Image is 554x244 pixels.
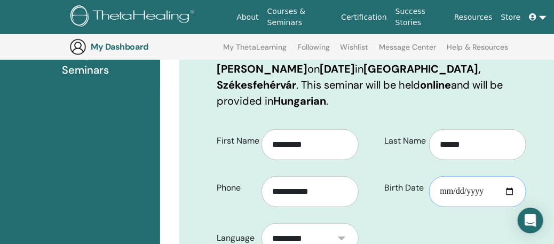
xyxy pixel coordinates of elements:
[450,7,497,27] a: Resources
[273,94,326,108] b: Hungarian
[420,78,451,92] b: online
[341,43,369,60] a: Wishlist
[62,46,152,78] span: Completed Seminars
[320,62,355,76] b: [DATE]
[223,43,287,60] a: My ThetaLearning
[297,43,330,60] a: Following
[447,43,508,60] a: Help & Resources
[263,2,337,33] a: Courses & Seminars
[209,178,262,198] label: Phone
[70,5,198,29] img: logo.png
[232,7,263,27] a: About
[518,208,543,233] div: Open Intercom Messenger
[376,178,429,198] label: Birth Date
[217,62,481,92] b: [GEOGRAPHIC_DATA], Székesfehérvár
[91,42,197,52] h3: My Dashboard
[497,7,525,27] a: Store
[217,45,526,109] p: You are registering for on in . This seminar will be held and will be provided in .
[209,131,262,151] label: First Name
[337,7,391,27] a: Certification
[379,43,436,60] a: Message Center
[376,131,429,151] label: Last Name
[217,46,477,76] b: You and Your Inner Circle with [PERSON_NAME]
[69,38,86,56] img: generic-user-icon.jpg
[391,2,450,33] a: Success Stories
